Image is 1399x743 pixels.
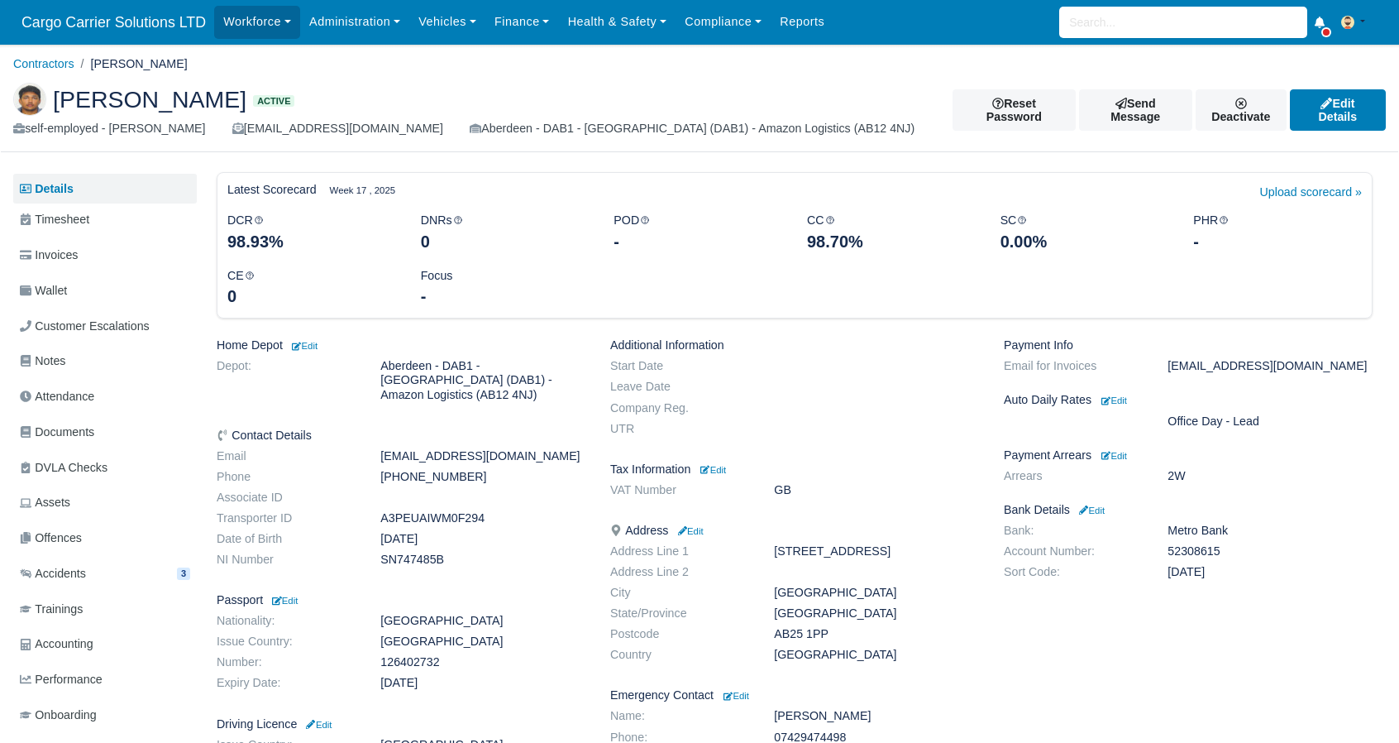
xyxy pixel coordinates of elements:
[20,564,86,583] span: Accidents
[1290,89,1386,131] a: Edit Details
[214,6,300,38] a: Workforce
[1101,551,1399,743] iframe: Chat Widget
[1079,89,1192,131] a: Send Message
[232,119,443,138] div: [EMAIL_ADDRESS][DOMAIN_NAME]
[13,593,197,626] a: Trainings
[953,89,1075,131] button: Reset Password
[1155,415,1385,429] dd: Office Day - Lead
[368,532,598,546] dd: [DATE]
[20,493,70,512] span: Assets
[675,524,703,537] a: Edit
[215,266,408,309] div: CE
[762,648,991,662] dd: [GEOGRAPHIC_DATA]
[1181,211,1374,253] div: PHR
[330,183,395,198] small: Week 17 , 2025
[610,463,979,477] h6: Tax Information
[421,285,590,308] div: -
[204,470,368,484] dt: Phone
[13,487,197,519] a: Assets
[13,310,197,343] a: Customer Escalations
[1155,469,1385,483] dd: 2W
[13,345,197,377] a: Notes
[470,119,914,138] div: Aberdeen - DAB1 - [GEOGRAPHIC_DATA] (DAB1) - Amazon Logistics (AB12 4NJ)
[762,586,991,600] dd: [GEOGRAPHIC_DATA]
[610,688,979,702] h6: Emergency Contact
[368,635,598,649] dd: [GEOGRAPHIC_DATA]
[762,606,991,621] dd: [GEOGRAPHIC_DATA]
[270,593,298,606] a: Edit
[988,211,1182,253] div: SC
[991,565,1155,579] dt: Sort Code:
[227,183,317,197] h6: Latest Scorecard
[368,655,598,669] dd: 126402732
[723,691,749,701] small: Edit
[13,628,197,660] a: Accounting
[368,553,598,567] dd: SN747485B
[13,381,197,413] a: Attendance
[13,275,197,307] a: Wallet
[300,6,409,38] a: Administration
[762,709,991,723] dd: [PERSON_NAME]
[289,341,318,351] small: Edit
[13,204,197,236] a: Timesheet
[204,491,368,505] dt: Associate ID
[204,676,368,690] dt: Expiry Date:
[13,558,197,590] a: Accidents 3
[610,338,979,352] h6: Additional Information
[368,449,598,463] dd: [EMAIL_ADDRESS][DOMAIN_NAME]
[204,614,368,628] dt: Nationality:
[177,568,190,580] span: 3
[20,458,107,477] span: DVLA Checks
[13,6,214,39] span: Cargo Carrier Solutions LTD
[1260,183,1362,211] a: Upload scorecard »
[1101,451,1127,461] small: Edit
[991,524,1155,538] dt: Bank:
[303,720,332,730] small: Edit
[13,239,197,271] a: Invoices
[20,706,97,725] span: Onboarding
[13,452,197,484] a: DVLA Checks
[368,614,598,628] dd: [GEOGRAPHIC_DATA]
[368,470,598,484] dd: [PHONE_NUMBER]
[303,717,332,731] a: Edit
[485,6,559,38] a: Finance
[991,359,1155,373] dt: Email for Invoices
[20,317,150,336] span: Customer Escalations
[1098,393,1127,406] a: Edit
[20,423,94,442] span: Documents
[20,281,67,300] span: Wallet
[598,709,762,723] dt: Name:
[1000,230,1169,253] div: 0.00%
[614,230,782,253] div: -
[13,174,197,204] a: Details
[217,717,585,731] h6: Driving Licence
[13,7,214,39] a: Cargo Carrier Solutions LTD
[700,465,726,475] small: Edit
[20,670,103,689] span: Performance
[13,522,197,554] a: Offences
[1004,448,1373,463] h6: Payment Arrears
[74,55,188,74] li: [PERSON_NAME]
[20,529,82,548] span: Offences
[368,676,598,690] dd: [DATE]
[598,627,762,641] dt: Postcode
[598,565,762,579] dt: Address Line 2
[1077,506,1105,515] small: Edit
[20,246,78,265] span: Invoices
[598,422,762,436] dt: UTR
[227,230,396,253] div: 98.93%
[270,596,298,606] small: Edit
[1155,359,1385,373] dd: [EMAIL_ADDRESS][DOMAIN_NAME]
[53,88,246,111] span: [PERSON_NAME]
[807,230,976,253] div: 98.70%
[598,586,762,600] dt: City
[13,699,197,731] a: Onboarding
[13,664,197,696] a: Performance
[20,387,94,406] span: Attendance
[408,211,602,253] div: DNRs
[1101,395,1127,405] small: Edit
[204,449,368,463] dt: Email
[1196,89,1287,131] a: Deactivate
[795,211,988,253] div: CC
